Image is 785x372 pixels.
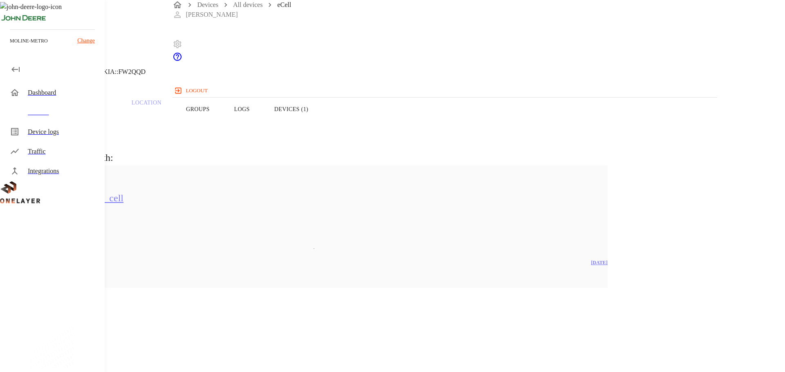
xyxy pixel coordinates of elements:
a: Location [119,83,174,135]
a: hx_ot_vbldg_d570_2_cell3 Devices1 ModelsLast modified[DATE] [20,165,608,266]
li: 1 Models [37,235,608,245]
button: Groups [174,83,222,135]
li: 3 Devices [37,225,608,235]
a: onelayer-support [173,56,182,63]
h6: eCell is associated with: [20,150,608,165]
a: logout [173,84,717,97]
p: [DATE] [591,259,608,266]
button: Logs [222,83,262,135]
p: [PERSON_NAME] [186,10,238,20]
a: All devices [233,1,262,8]
button: Devices (1) [262,83,321,135]
button: logout [173,84,211,97]
span: Support Portal [173,56,182,63]
a: Devices [197,1,218,8]
h5: hx_ot_vbldg_d570_2_cell [20,192,549,205]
